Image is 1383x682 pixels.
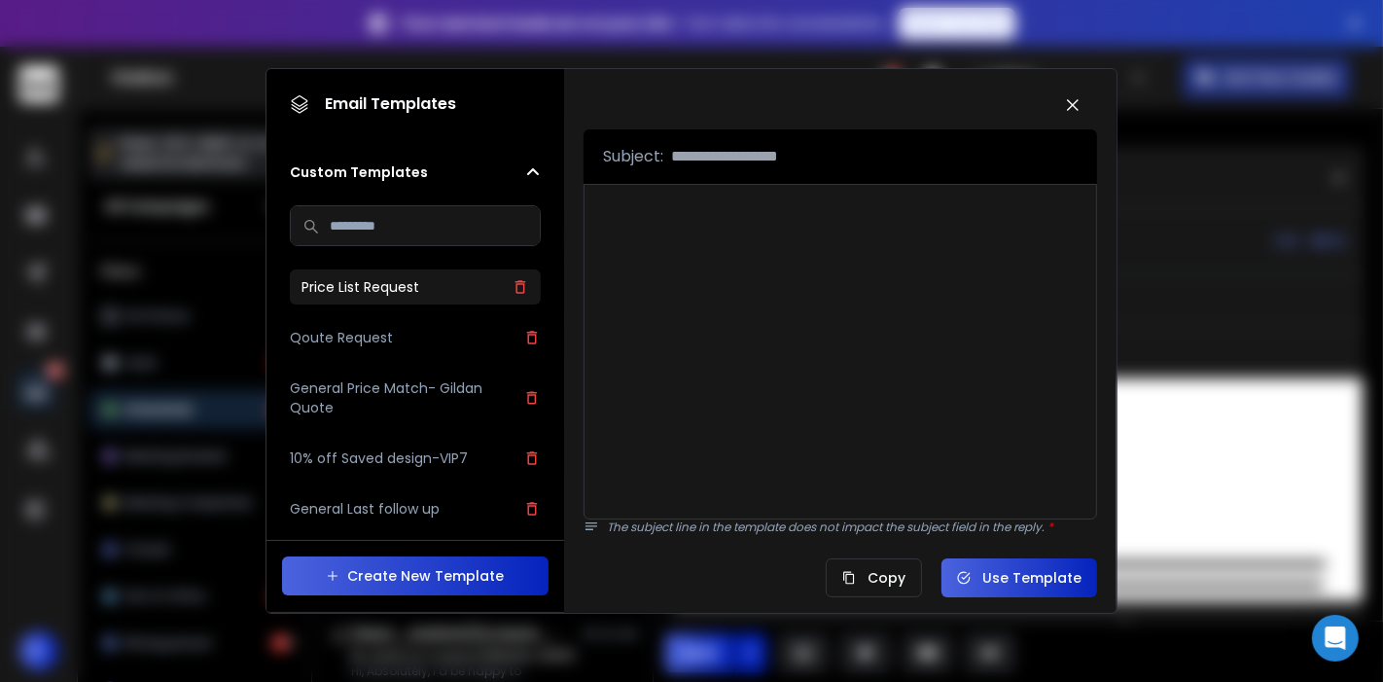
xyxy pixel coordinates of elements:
[607,520,1097,535] p: The subject line in the template does not impact the subject field in the
[941,558,1097,597] button: Use Template
[826,558,922,597] button: Copy
[1013,519,1053,535] span: reply.
[603,145,663,168] p: Subject:
[1312,615,1359,662] div: Open Intercom Messenger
